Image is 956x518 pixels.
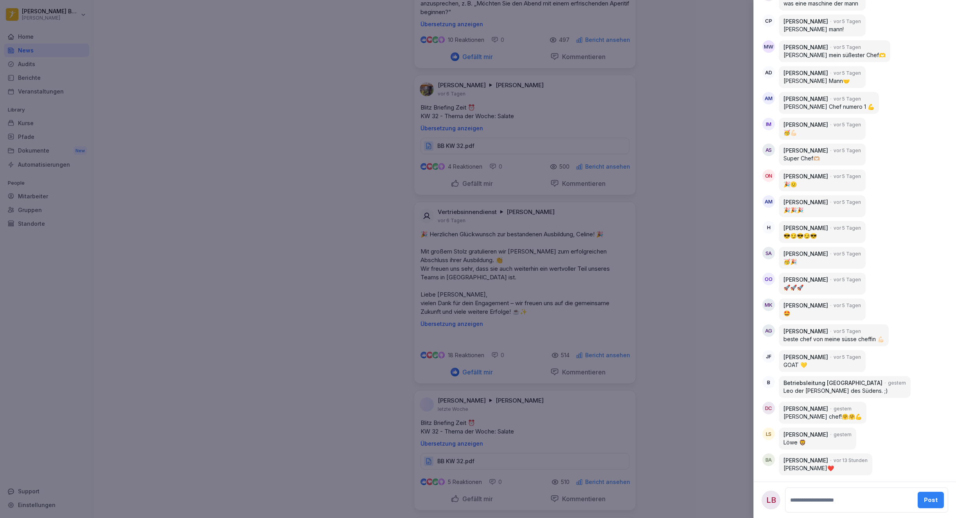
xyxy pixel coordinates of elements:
[783,302,828,309] p: [PERSON_NAME]
[783,327,828,335] p: [PERSON_NAME]
[783,232,861,240] p: 😎😏😎😏😎
[783,431,828,439] p: [PERSON_NAME]
[762,14,775,27] div: CP
[783,284,861,291] p: 🚀🚀🚀
[834,405,852,412] p: gestern
[783,457,828,464] p: [PERSON_NAME]
[762,428,775,440] div: LS
[783,147,828,155] p: [PERSON_NAME]
[783,155,861,162] p: Super Chef🫶🏼
[783,77,861,85] p: [PERSON_NAME] Mann🤝
[783,387,906,395] p: Leo der [PERSON_NAME] des Südens. ;)
[783,180,861,188] p: 🎉🫡
[834,431,852,438] p: gestern
[783,258,861,266] p: 🥳🎉
[762,221,775,234] div: H
[783,413,862,421] p: [PERSON_NAME] chef!🤗🤗💪
[762,376,775,388] div: B
[783,69,828,77] p: [PERSON_NAME]
[783,224,828,232] p: [PERSON_NAME]
[834,354,861,361] p: vor 5 Tagen
[762,195,775,208] div: AM
[783,405,828,413] p: [PERSON_NAME]
[762,144,775,156] div: AS
[783,206,861,214] p: 🎉🎉🎉
[918,492,944,508] button: Post
[762,453,775,466] div: BA
[834,173,861,180] p: vor 5 Tagen
[783,276,828,284] p: [PERSON_NAME]
[762,273,775,285] div: OO
[783,309,861,317] p: 🤩
[762,491,780,509] div: LB
[783,25,861,33] p: [PERSON_NAME] mann!
[783,250,828,258] p: [PERSON_NAME]
[834,225,861,232] p: vor 5 Tagen
[834,199,861,206] p: vor 5 Tagen
[834,302,861,309] p: vor 5 Tagen
[834,457,868,464] p: vor 13 Stunden
[834,44,861,51] p: vor 5 Tagen
[783,379,882,387] p: Betriebsleitung [GEOGRAPHIC_DATA]
[783,439,852,446] p: Löwe 🦁
[888,380,906,387] p: gestern
[783,335,884,343] p: beste chef von meine süsse cheffin 💪🏻
[762,350,775,363] div: JF
[783,43,828,51] p: [PERSON_NAME]
[834,95,861,103] p: vor 5 Tagen
[783,129,861,137] p: 🥳💪🏻
[783,121,828,129] p: [PERSON_NAME]
[834,18,861,25] p: vor 5 Tagen
[762,247,775,259] div: SA
[762,402,775,414] div: DC
[834,328,861,335] p: vor 5 Tagen
[783,18,828,25] p: [PERSON_NAME]
[834,121,861,128] p: vor 5 Tagen
[834,147,861,154] p: vor 5 Tagen
[783,173,828,180] p: [PERSON_NAME]
[834,250,861,257] p: vor 5 Tagen
[924,496,938,504] div: Post
[783,361,861,369] p: GOAT 💛
[762,118,775,130] div: IM
[762,299,775,311] div: MK
[834,70,861,77] p: vor 5 Tagen
[762,92,775,104] div: AM
[834,276,861,283] p: vor 5 Tagen
[783,464,868,472] p: [PERSON_NAME]❤️
[783,198,828,206] p: [PERSON_NAME]
[762,40,775,53] div: MW
[762,66,775,79] div: AD
[783,95,828,103] p: [PERSON_NAME]
[783,353,828,361] p: [PERSON_NAME]
[783,51,886,59] p: [PERSON_NAME] mein süßester Chef🫶
[783,103,874,111] p: [PERSON_NAME] Chef numero 1 💪
[762,324,775,337] div: AG
[762,169,775,182] div: ON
